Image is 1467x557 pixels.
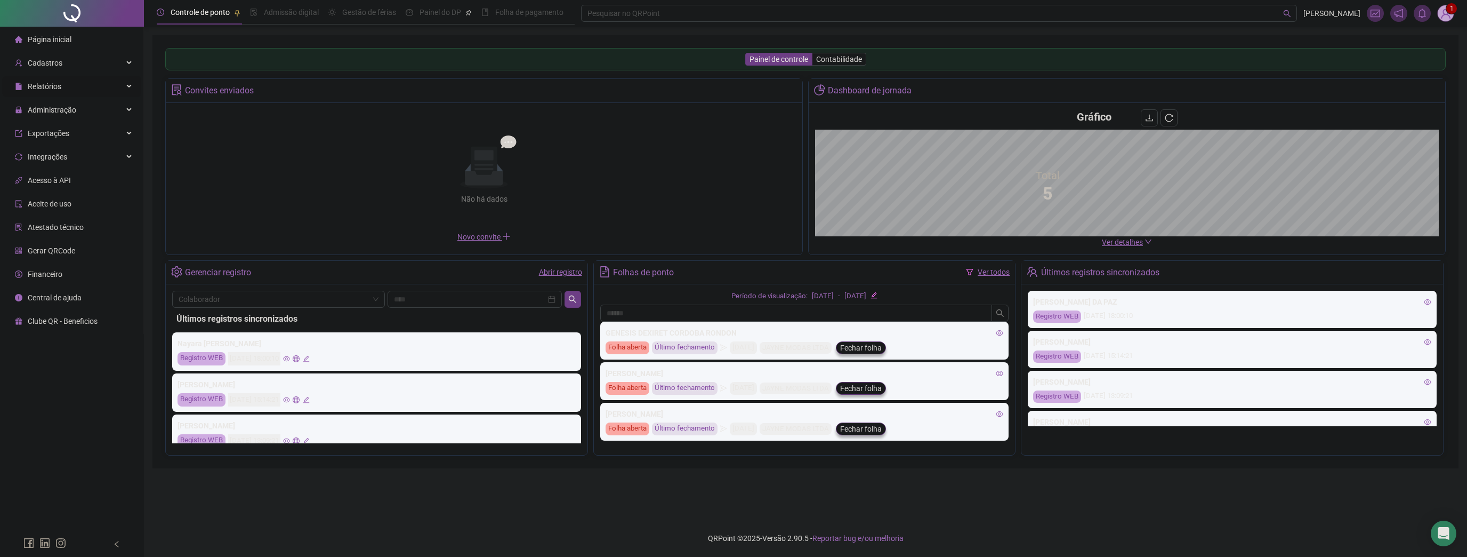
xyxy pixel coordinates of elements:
[816,55,862,63] span: Contabilidade
[15,106,22,114] span: lock
[749,55,808,63] span: Painel de controle
[178,420,576,432] div: [PERSON_NAME]
[406,9,413,16] span: dashboard
[28,176,71,185] span: Acesso à API
[1283,10,1291,18] span: search
[606,368,1004,379] div: [PERSON_NAME]
[828,82,912,100] div: Dashboard de jornada
[838,291,840,302] div: -
[293,396,300,403] span: global
[178,379,576,391] div: [PERSON_NAME]
[435,193,533,205] div: Não há dados
[55,538,66,548] span: instagram
[996,370,1003,377] span: eye
[539,268,582,276] a: Abrir registro
[283,355,290,362] span: eye
[996,410,1003,418] span: eye
[1033,336,1431,348] div: [PERSON_NAME]
[15,83,22,90] span: file
[840,423,882,435] span: Fechar folha
[502,232,511,241] span: plus
[171,266,182,277] span: setting
[28,270,62,278] span: Financeiro
[264,8,319,17] span: Admissão digital
[762,534,786,543] span: Versão
[720,423,727,435] span: send
[28,35,71,44] span: Página inicial
[185,82,254,100] div: Convites enviados
[1027,266,1038,277] span: team
[15,247,22,254] span: qrcode
[178,434,225,448] div: Registro WEB
[15,59,22,67] span: user-add
[113,540,120,548] span: left
[1303,7,1360,19] span: [PERSON_NAME]
[1431,521,1456,546] div: Open Intercom Messenger
[836,423,886,435] button: Fechar folha
[840,383,882,394] span: Fechar folha
[228,352,280,365] div: [DATE] 18:00:10
[23,538,34,548] span: facebook
[28,82,61,91] span: Relatórios
[1424,338,1431,346] span: eye
[1033,296,1431,308] div: [PERSON_NAME] DA PAZ
[1424,378,1431,386] span: eye
[996,309,1004,317] span: search
[28,129,69,138] span: Exportações
[606,408,1004,420] div: [PERSON_NAME]
[606,341,649,354] div: Folha aberta
[15,270,22,278] span: dollar
[1145,114,1154,122] span: download
[1077,109,1111,124] h4: Gráfico
[293,355,300,362] span: global
[15,36,22,43] span: home
[15,224,22,231] span: solution
[1041,264,1159,282] div: Últimos registros sincronizados
[28,59,62,67] span: Cadastros
[28,200,71,208] span: Aceite de uso
[15,200,22,208] span: audit
[1033,391,1431,403] div: [DATE] 13:09:21
[1446,3,1457,14] sup: Atualize o seu contato no menu Meus Dados
[1033,351,1431,363] div: [DATE] 15:14:21
[720,341,727,354] span: send
[730,341,757,354] div: [DATE]
[652,341,718,354] div: Último fechamento
[1424,418,1431,426] span: eye
[144,520,1467,557] footer: QRPoint © 2025 - 2.90.5 -
[730,423,757,435] div: [DATE]
[185,264,251,282] div: Gerenciar registro
[1450,5,1454,12] span: 1
[1102,238,1152,246] a: Ver detalhes down
[1165,114,1173,122] span: reload
[1033,391,1081,403] div: Registro WEB
[730,382,757,395] div: [DATE]
[606,382,649,395] div: Folha aberta
[1424,298,1431,306] span: eye
[760,423,832,435] div: JAYNE MODAS LTDA
[495,8,563,17] span: Folha de pagamento
[15,153,22,161] span: sync
[171,8,230,17] span: Controle de ponto
[1033,351,1081,363] div: Registro WEB
[836,341,886,354] button: Fechar folha
[481,9,489,16] span: book
[28,223,84,232] span: Atestado técnico
[28,246,75,255] span: Gerar QRCode
[1371,9,1380,18] span: fund
[870,292,877,299] span: edit
[568,295,577,304] span: search
[996,329,1003,337] span: eye
[15,177,22,184] span: api
[1394,9,1404,18] span: notification
[606,423,649,435] div: Folha aberta
[836,382,886,395] button: Fechar folha
[28,106,76,114] span: Administração
[234,10,240,16] span: pushpin
[176,312,577,325] div: Últimos registros sincronizados
[28,293,82,302] span: Central de ajuda
[760,342,832,354] div: JAYNE MODAS LTDA
[15,130,22,137] span: export
[39,538,50,548] span: linkedin
[28,317,98,325] span: Clube QR - Beneficios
